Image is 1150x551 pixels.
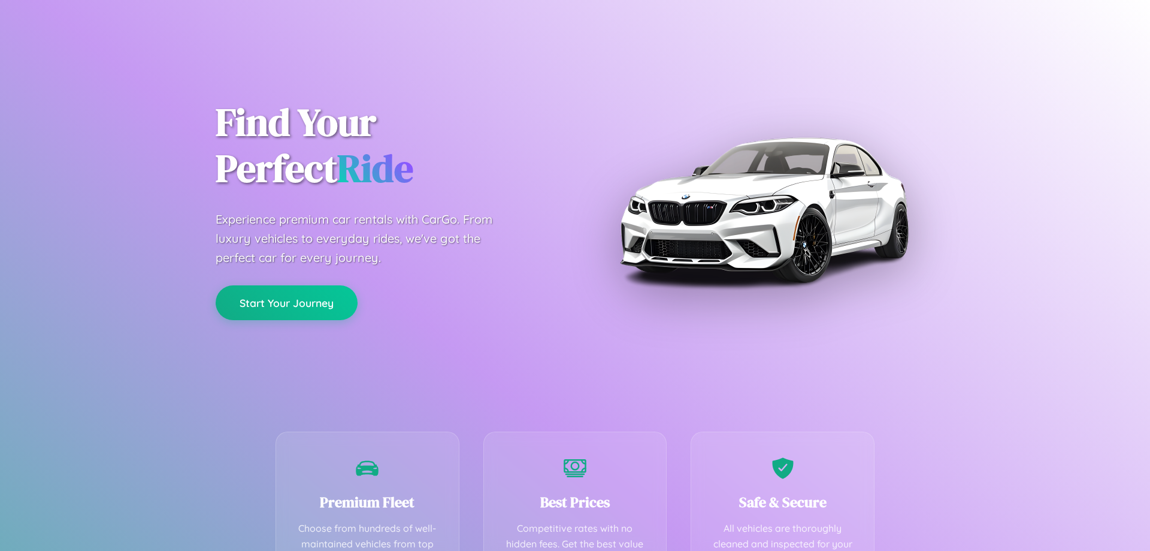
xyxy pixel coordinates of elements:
[502,492,649,512] h3: Best Prices
[216,285,358,320] button: Start Your Journey
[216,100,557,192] h1: Find Your Perfect
[337,142,413,194] span: Ride
[614,60,913,360] img: Premium BMW car rental vehicle
[216,210,515,267] p: Experience premium car rentals with CarGo. From luxury vehicles to everyday rides, we've got the ...
[709,492,856,512] h3: Safe & Secure
[294,492,441,512] h3: Premium Fleet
